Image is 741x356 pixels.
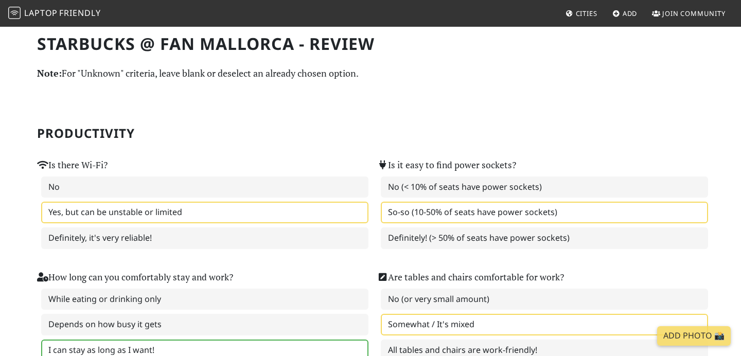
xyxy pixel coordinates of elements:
label: While eating or drinking only [41,289,368,310]
label: Is it easy to find power sockets? [377,158,516,172]
p: For "Unknown" criteria, leave blank or deselect an already chosen option. [37,66,704,81]
label: Depends on how busy it gets [41,314,368,335]
span: Join Community [662,9,726,18]
strong: Note: [37,67,62,79]
span: Cities [576,9,597,18]
label: Definitely, it's very reliable! [41,227,368,249]
label: So-so (10-50% of seats have power sockets) [381,202,708,223]
label: Definitely! (> 50% of seats have power sockets) [381,227,708,249]
span: Friendly [59,7,100,19]
a: Add Photo 📸 [657,326,731,346]
img: LaptopFriendly [8,7,21,19]
a: Join Community [648,4,730,23]
a: LaptopFriendly LaptopFriendly [8,5,101,23]
label: No (or very small amount) [381,289,708,310]
h2: Productivity [37,126,704,141]
a: Cities [561,4,602,23]
label: No (< 10% of seats have power sockets) [381,176,708,198]
a: Add [608,4,642,23]
label: How long can you comfortably stay and work? [37,270,233,284]
label: No [41,176,368,198]
span: Add [623,9,638,18]
label: Yes, but can be unstable or limited [41,202,368,223]
label: Are tables and chairs comfortable for work? [377,270,564,284]
label: Somewhat / It's mixed [381,314,708,335]
span: Laptop [24,7,58,19]
h1: Starbucks @ Fan Mallorca - Review [37,34,704,54]
label: Is there Wi-Fi? [37,158,108,172]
